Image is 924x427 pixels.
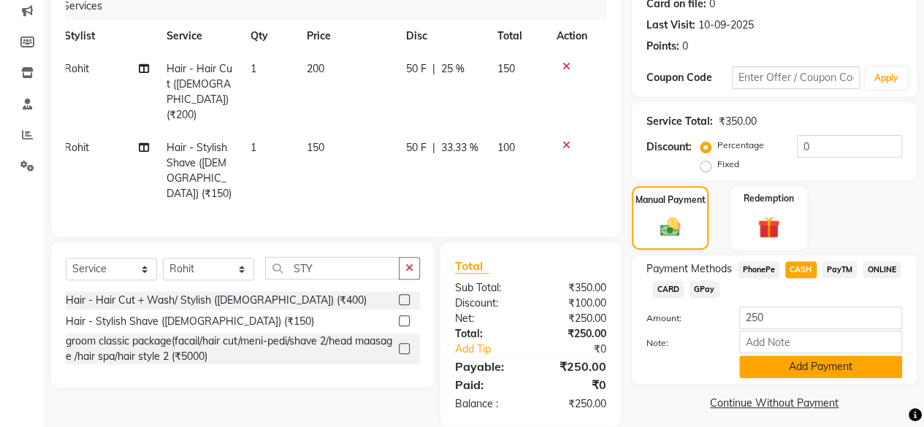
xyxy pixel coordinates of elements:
[682,39,688,54] div: 0
[548,20,596,53] th: Action
[251,62,256,75] span: 1
[646,70,732,85] div: Coupon Code
[432,140,435,155] span: |
[654,215,687,239] img: _cash.svg
[158,20,242,53] th: Service
[444,396,531,412] div: Balance :
[717,139,764,152] label: Percentage
[863,261,901,278] span: ONLINE
[635,336,728,350] label: Note:
[406,61,427,77] span: 50 F
[739,355,902,378] button: Add Payment
[444,326,531,342] div: Total:
[251,141,256,154] span: 1
[646,39,679,54] div: Points:
[432,61,435,77] span: |
[646,139,692,155] div: Discount:
[719,114,757,129] div: ₹350.00
[441,61,465,77] span: 25 %
[646,114,713,129] div: Service Total:
[307,62,324,75] span: 200
[444,358,531,375] div: Payable:
[751,214,787,241] img: _gift.svg
[298,20,397,53] th: Price
[738,261,779,278] span: PhonePe
[489,20,548,53] th: Total
[66,293,367,308] div: Hair - Hair Cut + Wash/ Stylish ([DEMOGRAPHIC_DATA]) (₹400)
[66,334,393,364] div: groom classic package(facail/hair cut/meni-pedi/shave 2/head maasage /hair spa/hair style 2 (₹5000)
[530,280,617,296] div: ₹350.00
[866,67,907,89] button: Apply
[444,280,531,296] div: Sub Total:
[785,261,817,278] span: CASH
[530,296,617,311] div: ₹100.00
[698,18,754,33] div: 10-09-2025
[635,396,914,411] a: Continue Without Payment
[530,376,617,393] div: ₹0
[167,62,232,121] span: Hair - Hair Cut ([DEMOGRAPHIC_DATA]) (₹200)
[739,331,902,353] input: Add Note
[444,342,545,357] a: Add Tip
[406,140,427,155] span: 50 F
[56,20,158,53] th: Stylist
[444,311,531,326] div: Net:
[744,192,794,205] label: Redemption
[167,141,232,200] span: Hair - Stylish Shave ([DEMOGRAPHIC_DATA]) (₹150)
[530,396,617,412] div: ₹250.00
[64,62,89,75] span: Rohit
[265,257,400,280] input: Search or Scan
[530,311,617,326] div: ₹250.00
[441,140,478,155] span: 33.33 %
[717,158,739,171] label: Fixed
[455,258,489,274] span: Total
[732,66,860,89] input: Enter Offer / Coupon Code
[444,376,531,393] div: Paid:
[497,62,515,75] span: 150
[822,261,858,278] span: PayTM
[66,314,314,329] div: Hair - Stylish Shave ([DEMOGRAPHIC_DATA]) (₹150)
[635,193,706,207] label: Manual Payment
[64,141,89,154] span: Rohit
[444,296,531,311] div: Discount:
[652,281,684,298] span: CARD
[545,342,617,357] div: ₹0
[646,261,732,277] span: Payment Methods
[530,358,617,375] div: ₹250.00
[635,312,728,325] label: Amount:
[646,18,695,33] div: Last Visit:
[307,141,324,154] span: 150
[497,141,515,154] span: 100
[739,307,902,329] input: Amount
[242,20,298,53] th: Qty
[397,20,489,53] th: Disc
[690,281,719,298] span: GPay
[530,326,617,342] div: ₹250.00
